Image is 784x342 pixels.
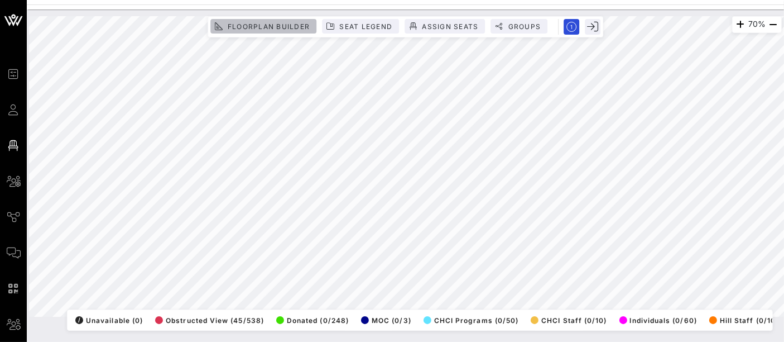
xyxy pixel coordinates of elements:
button: /Unavailable (0) [72,312,143,328]
button: Donated (0/248) [273,312,349,328]
span: Assign Seats [421,22,478,31]
span: Groups [507,22,541,31]
span: Obstructed View (45/538) [155,316,264,325]
span: CHCI Staff (0/10) [531,316,607,325]
button: Obstructed View (45/538) [152,312,264,328]
button: MOC (0/3) [358,312,411,328]
span: Seat Legend [339,22,392,31]
button: Floorplan Builder [210,19,316,34]
span: Individuals (0/60) [619,316,697,325]
span: Unavailable (0) [75,316,143,325]
span: MOC (0/3) [361,316,411,325]
button: Assign Seats [405,19,485,34]
span: Floorplan Builder [227,22,310,31]
button: Individuals (0/60) [616,312,697,328]
button: CHCI Programs (0/50) [420,312,519,328]
span: Hill Staff (0/100) [709,316,783,325]
button: Seat Legend [322,19,399,34]
button: Hill Staff (0/100) [706,312,783,328]
span: Donated (0/248) [276,316,349,325]
span: CHCI Programs (0/50) [424,316,519,325]
div: 70% [732,16,782,33]
div: / [75,316,83,324]
button: CHCI Staff (0/10) [527,312,607,328]
button: Groups [490,19,547,34]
